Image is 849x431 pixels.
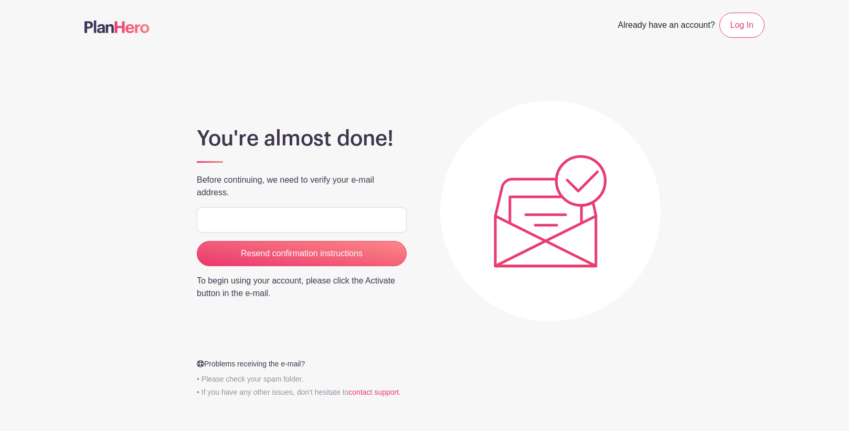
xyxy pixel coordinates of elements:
[197,174,407,199] p: Before continuing, we need to verify your e-mail address.
[494,155,607,268] img: Plic
[190,359,413,370] p: Problems receiving the e-mail?
[84,20,150,33] img: logo-507f7623f17ff9eddc593b1ce0a138ce2505c220e1c5a4e2b4648c50719b7d32.svg
[348,388,401,396] a: contact support.
[197,241,407,266] input: Resend confirmation instructions
[190,374,413,385] p: • Please check your spam folder.
[197,275,407,300] p: To begin using your account, please click the Activate button in the e-mail.
[618,15,715,38] span: Already have an account?
[190,387,413,398] p: • If you have any other issues, don't hesitate to
[197,126,407,151] h1: You're almost done!
[197,360,204,367] img: Help
[719,13,765,38] a: Log In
